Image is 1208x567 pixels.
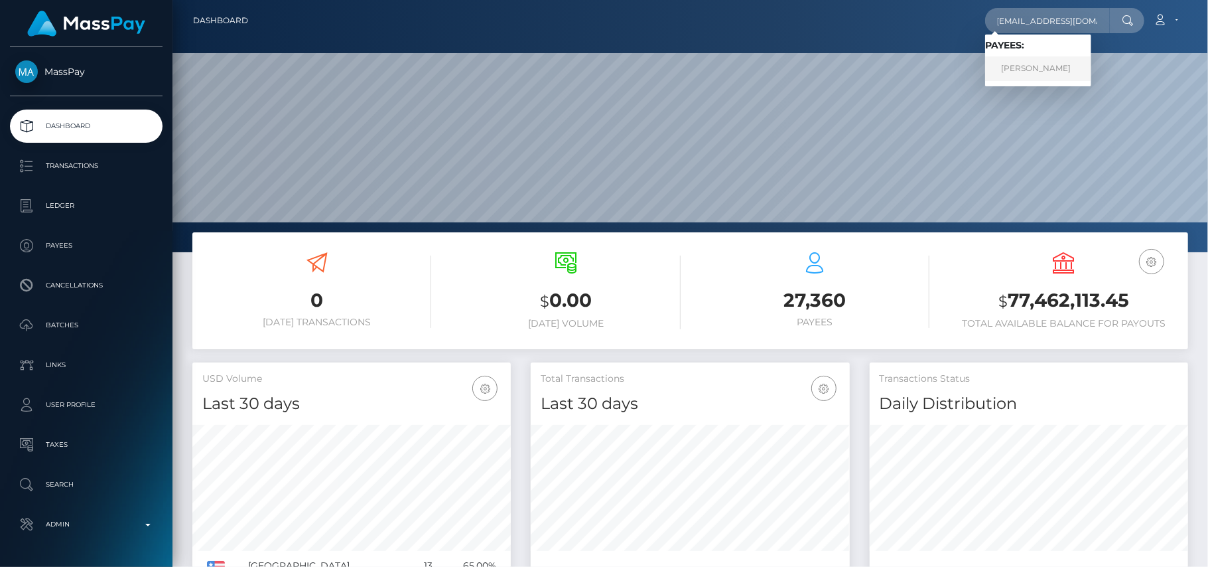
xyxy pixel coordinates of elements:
[15,196,157,216] p: Ledger
[15,395,157,415] p: User Profile
[10,149,163,183] a: Transactions
[949,287,1178,315] h3: 77,462,113.45
[10,468,163,501] a: Search
[15,116,157,136] p: Dashboard
[701,317,929,328] h6: Payees
[202,317,431,328] h6: [DATE] Transactions
[998,292,1008,311] small: $
[10,428,163,461] a: Taxes
[10,388,163,422] a: User Profile
[10,309,163,342] a: Batches
[202,287,431,313] h3: 0
[202,392,501,416] h4: Last 30 days
[15,236,157,256] p: Payees
[451,318,680,329] h6: [DATE] Volume
[541,392,839,416] h4: Last 30 days
[10,349,163,382] a: Links
[985,56,1091,81] a: [PERSON_NAME]
[10,508,163,541] a: Admin
[985,8,1110,33] input: Search...
[10,110,163,143] a: Dashboard
[27,11,145,37] img: MassPay Logo
[10,269,163,302] a: Cancellations
[985,40,1091,51] h6: Payees:
[15,475,157,495] p: Search
[15,435,157,455] p: Taxes
[15,276,157,295] p: Cancellations
[540,292,549,311] small: $
[451,287,680,315] h3: 0.00
[15,355,157,375] p: Links
[541,372,839,386] h5: Total Transactions
[10,189,163,222] a: Ledger
[10,66,163,78] span: MassPay
[15,315,157,335] p: Batches
[15,156,157,176] p: Transactions
[701,287,929,313] h3: 27,360
[15,515,157,534] p: Admin
[193,7,248,35] a: Dashboard
[202,372,501,386] h5: USD Volume
[880,372,1178,386] h5: Transactions Status
[880,392,1178,416] h4: Daily Distribution
[949,318,1178,329] h6: Total Available Balance for Payouts
[15,60,38,83] img: MassPay
[10,229,163,262] a: Payees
